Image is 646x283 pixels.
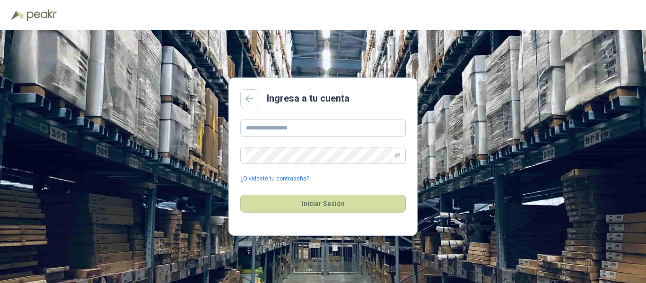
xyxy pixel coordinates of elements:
span: eye-invisible [394,153,400,158]
h2: Ingresa a tu cuenta [267,91,349,106]
a: ¿Olvidaste tu contraseña? [240,174,309,183]
img: Logo [11,10,25,20]
button: Iniciar Sesión [240,195,406,213]
img: Peakr [26,9,57,21]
